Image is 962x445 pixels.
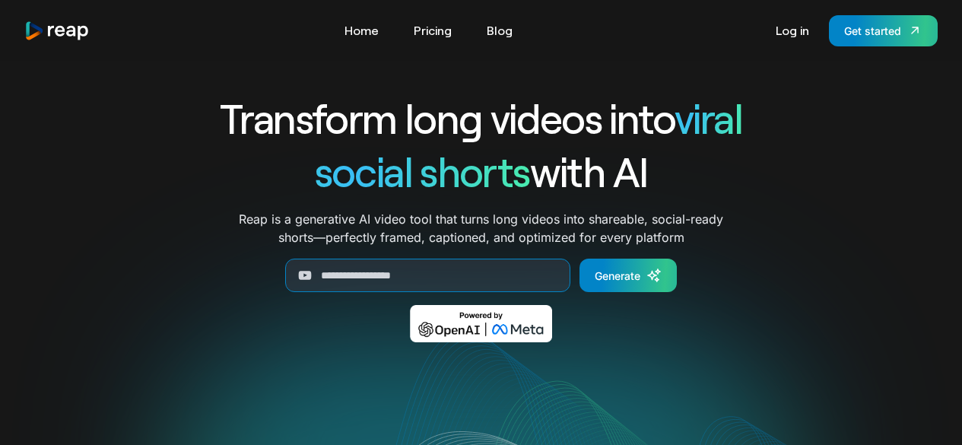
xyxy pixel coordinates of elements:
a: Blog [479,18,520,43]
a: Generate [579,259,677,292]
img: reap logo [24,21,90,41]
a: Get started [829,15,938,46]
a: Home [337,18,386,43]
p: Reap is a generative AI video tool that turns long videos into shareable, social-ready shorts—per... [239,210,723,246]
img: Powered by OpenAI & Meta [410,305,552,342]
a: Pricing [406,18,459,43]
h1: Transform long videos into [165,91,798,145]
a: Log in [768,18,817,43]
h1: with AI [165,145,798,198]
div: Generate [595,268,640,284]
span: viral [675,93,742,142]
span: social shorts [315,146,530,195]
a: home [24,21,90,41]
form: Generate Form [165,259,798,292]
div: Get started [844,23,901,39]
